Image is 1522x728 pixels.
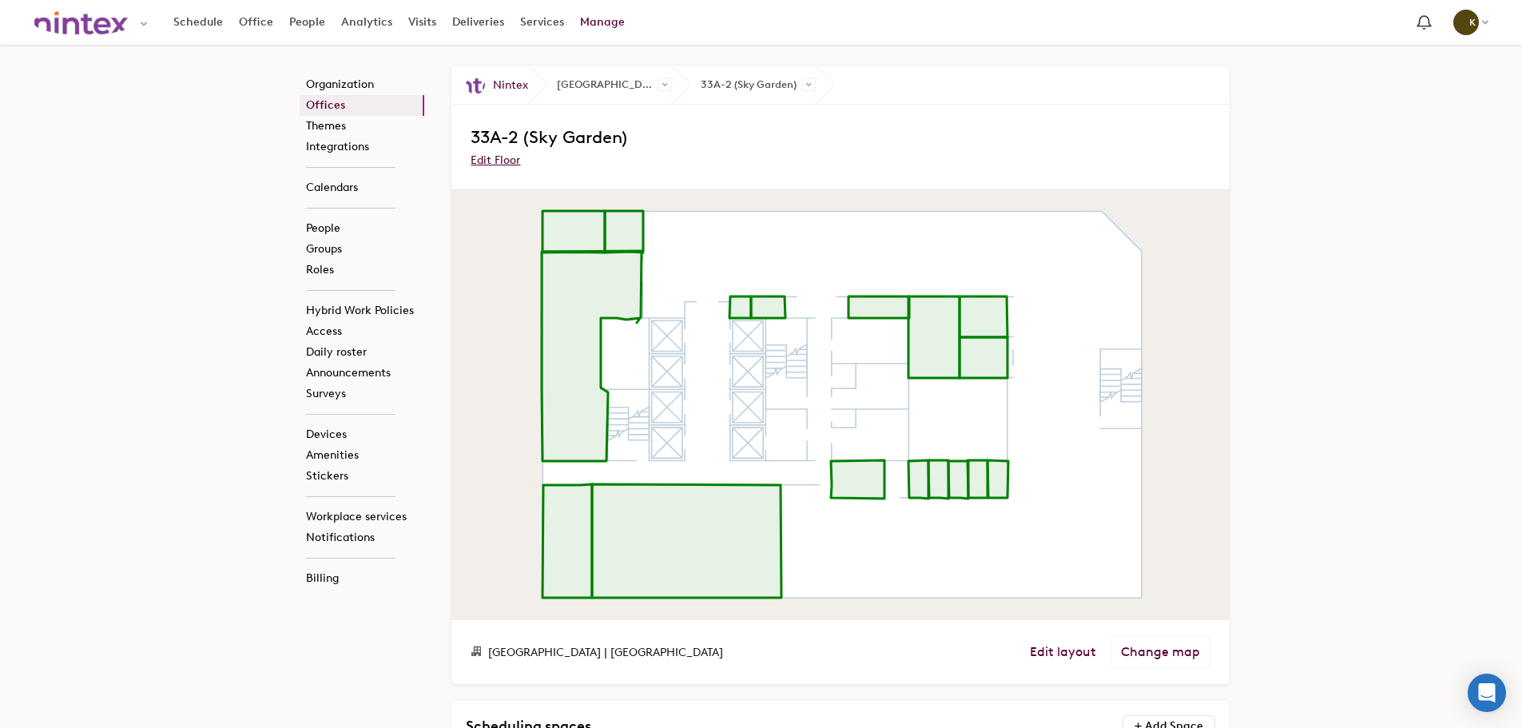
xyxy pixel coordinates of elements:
button: Select an organization - Nintex currently selected [26,5,157,41]
a: Themes [300,116,424,137]
a: Visits [400,8,444,37]
a: Daily roster [300,342,424,363]
span: 33A-2 (Sky Garden) [672,66,816,104]
a: Access [300,321,424,342]
a: Surveys [300,384,424,404]
span: Notification bell navigates to notifications page [1413,12,1435,34]
a: Amenities [300,445,424,466]
a: Hybrid Work Policies [300,300,424,321]
a: Edit Floor [471,153,520,167]
a: Manage [572,8,633,37]
a: Offices [300,95,424,116]
div: Shenaz Khan [1453,10,1479,35]
a: Office [231,8,281,37]
button: SK [1445,6,1496,39]
a: Services [512,8,572,37]
a: Analytics [333,8,400,37]
a: Notification bell navigates to notifications page [1409,8,1439,38]
a: People [300,218,424,239]
a: Announcements [300,363,424,384]
img: Nintex [466,75,485,94]
a: Roles [300,260,424,280]
a: Devices [300,424,424,445]
a: Organization [300,74,424,95]
a: Deliveries [444,8,512,37]
span: [GEOGRAPHIC_DATA] | [GEOGRAPHIC_DATA] [488,646,723,659]
a: Integrations [300,137,424,157]
span: 33A-2 (Sky Garden) [471,126,627,148]
a: Nintex Nintex [451,66,528,104]
span: [GEOGRAPHIC_DATA] | [GEOGRAPHIC_DATA] [528,66,672,104]
a: Calendars [300,177,424,198]
a: Stickers [300,466,424,487]
span: Nintex [493,77,528,93]
div: SK [1453,10,1479,35]
a: Workplace services [300,507,424,527]
a: Notifications [300,527,424,548]
a: Billing [300,568,424,589]
div: Open Intercom Messenger [1468,674,1506,712]
a: Edit layout [1030,644,1096,660]
a: People [281,8,333,37]
a: Change map [1111,636,1210,668]
a: Schedule [165,8,231,37]
a: Groups [300,239,424,260]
